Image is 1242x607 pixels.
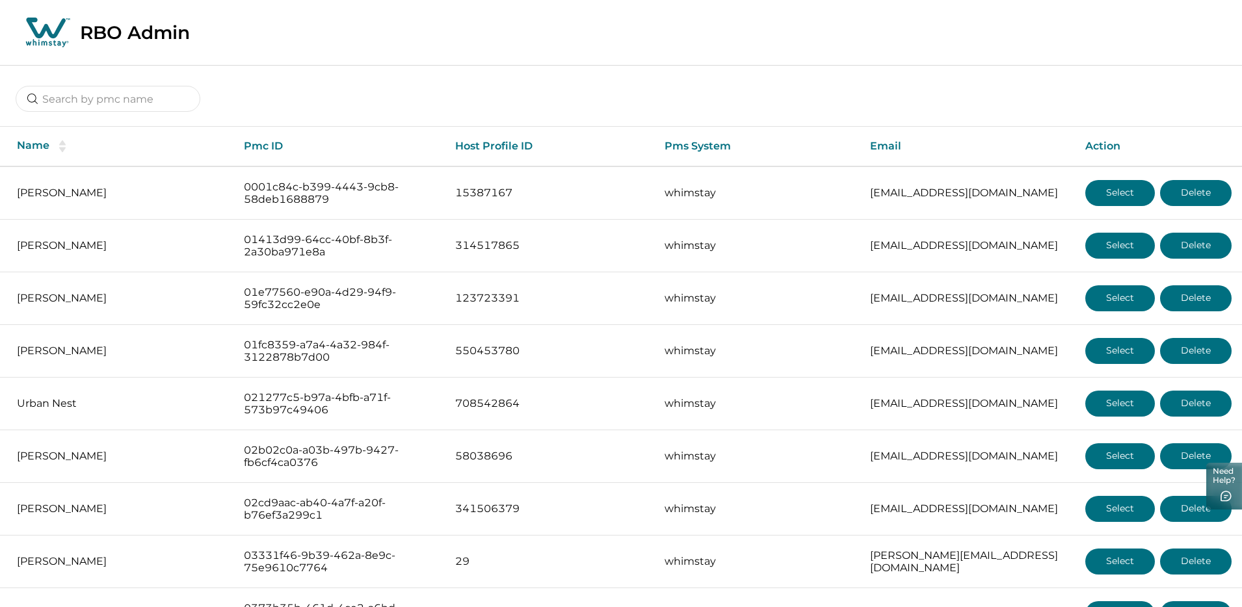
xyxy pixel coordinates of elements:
p: 15387167 [455,187,643,200]
p: [EMAIL_ADDRESS][DOMAIN_NAME] [870,239,1064,252]
button: Delete [1160,443,1232,469]
p: [PERSON_NAME] [17,187,223,200]
p: whimstay [665,187,849,200]
p: [PERSON_NAME] [17,502,223,515]
p: [PERSON_NAME][EMAIL_ADDRESS][DOMAIN_NAME] [870,549,1064,575]
button: Delete [1160,496,1232,522]
th: Action [1075,127,1242,166]
p: whimstay [665,344,849,357]
p: 02cd9aac-ab40-4a7f-a20f-b76ef3a299c1 [244,497,434,522]
button: Select [1085,391,1155,417]
button: sorting [49,140,75,153]
p: whimstay [665,397,849,410]
button: Select [1085,549,1155,575]
p: [PERSON_NAME] [17,344,223,357]
button: Select [1085,180,1155,206]
p: 021277c5-b97a-4bfb-a71f-573b97c49406 [244,391,434,417]
p: [PERSON_NAME] [17,292,223,305]
p: 01e77560-e90a-4d29-94f9-59fc32cc2e0e [244,286,434,311]
p: 550453780 [455,344,643,357]
p: [EMAIL_ADDRESS][DOMAIN_NAME] [870,292,1064,305]
p: whimstay [665,502,849,515]
p: whimstay [665,239,849,252]
p: [EMAIL_ADDRESS][DOMAIN_NAME] [870,502,1064,515]
input: Search by pmc name [16,86,200,112]
button: Select [1085,496,1155,522]
p: 0001c84c-b399-4443-9cb8-58deb1688879 [244,181,434,206]
p: [PERSON_NAME] [17,555,223,568]
p: [PERSON_NAME] [17,450,223,463]
p: 314517865 [455,239,643,252]
p: [EMAIL_ADDRESS][DOMAIN_NAME] [870,450,1064,463]
p: [EMAIL_ADDRESS][DOMAIN_NAME] [870,187,1064,200]
p: whimstay [665,292,849,305]
button: Delete [1160,180,1232,206]
p: [EMAIL_ADDRESS][DOMAIN_NAME] [870,344,1064,357]
p: 58038696 [455,450,643,463]
button: Select [1085,233,1155,259]
p: [PERSON_NAME] [17,239,223,252]
th: Pms System [654,127,860,166]
button: Delete [1160,338,1232,364]
th: Email [860,127,1075,166]
button: Delete [1160,549,1232,575]
p: Urban Nest [17,397,223,410]
button: Select [1085,443,1155,469]
button: Delete [1160,285,1232,311]
th: Pmc ID [233,127,445,166]
p: [EMAIL_ADDRESS][DOMAIN_NAME] [870,397,1064,410]
th: Host Profile ID [445,127,654,166]
p: whimstay [665,450,849,463]
p: 341506379 [455,502,643,515]
button: Delete [1160,233,1232,259]
p: 708542864 [455,397,643,410]
p: 02b02c0a-a03b-497b-9427-fb6cf4ca0376 [244,444,434,469]
p: 29 [455,555,643,568]
p: 01fc8359-a7a4-4a32-984f-3122878b7d00 [244,339,434,364]
p: 03331f46-9b39-462a-8e9c-75e9610c7764 [244,549,434,575]
p: whimstay [665,555,849,568]
p: 01413d99-64cc-40bf-8b3f-2a30ba971e8a [244,233,434,259]
p: RBO Admin [80,21,190,44]
button: Select [1085,338,1155,364]
button: Delete [1160,391,1232,417]
p: 123723391 [455,292,643,305]
button: Select [1085,285,1155,311]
